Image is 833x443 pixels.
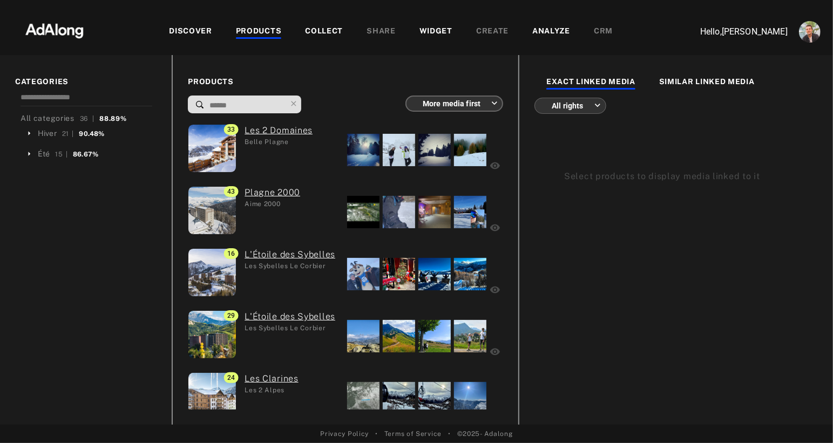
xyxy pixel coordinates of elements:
[476,25,509,38] div: CREATE
[305,25,343,38] div: COLLECT
[245,310,335,323] a: (ada-mmv-21) L'Étoile des Sybelles: Les Sybelles Le Corbier
[245,137,313,147] div: Belle Plagne
[178,125,247,172] img: belle-plagne-2-domaines-hiver.jpg
[245,261,335,271] div: Les Sybelles Le Corbier
[224,186,239,197] span: 43
[38,148,50,160] div: Été
[245,124,313,137] a: (ada-mmv-14) Les 2 Domaines: Belle Plagne
[236,25,282,38] div: PRODUCTS
[375,429,378,439] span: •
[245,385,298,395] div: Les 2 Alpes
[79,129,105,139] div: 90.48%
[659,76,755,89] div: SIMILAR LINKED MEDIA
[799,21,821,43] img: ACg8ocLjEk1irI4XXb49MzUGwa4F_C3PpCyg-3CPbiuLEZrYEA=s96-c
[415,89,498,118] div: More media first
[169,25,212,38] div: DISCOVER
[384,429,442,439] a: Terms of Service
[245,372,298,385] a: (ada-mmv-10) Les Clarines: Les 2 Alpes
[224,310,239,321] span: 29
[224,372,239,383] span: 24
[680,25,788,38] p: Hello, [PERSON_NAME]
[178,311,247,358] img: corbier-sybelles-etoile-des-sybelles-ete.jpg
[178,373,247,420] img: les-2-alpes-les-clarines-hiver.jpg
[188,76,503,87] span: PRODUCTS
[544,91,600,120] div: All rights
[99,114,126,124] div: 88.89%
[546,76,635,89] div: EXACT LINKED MEDIA
[224,248,239,259] span: 16
[38,128,57,139] div: Hiver
[564,170,788,183] div: Select products to display media linked to it
[245,186,300,199] a: (ada-mmv-15) Plagne 2000: Aime 2000
[21,113,127,124] div: All categories
[55,149,67,159] div: 15 |
[80,114,94,124] div: 36 |
[245,248,335,261] a: (ada-mmv-33) L'Étoile des Sybelles: Les Sybelles Le Corbier
[245,199,300,209] div: Aime 2000
[532,25,570,38] div: ANALYZE
[457,429,513,439] span: © 2025 - Adalong
[320,429,369,439] a: Privacy Policy
[178,187,247,234] img: plagne-aime-2000-plagne-2000-hiver.jpg
[73,149,98,159] div: 86.67%
[367,25,396,38] div: SHARE
[7,13,102,46] img: 63233d7d88ed69de3c212112c67096b6.png
[796,18,823,45] button: Account settings
[419,25,452,38] div: WIDGET
[178,249,247,296] img: corbier-sybelles-etoile-des-sybelles-hiver.jpg
[15,76,157,87] span: CATEGORIES
[62,129,74,139] div: 21 |
[245,323,335,333] div: Les Sybelles Le Corbier
[224,124,239,135] span: 33
[779,391,833,443] iframe: Chat Widget
[594,25,613,38] div: CRM
[448,429,451,439] span: •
